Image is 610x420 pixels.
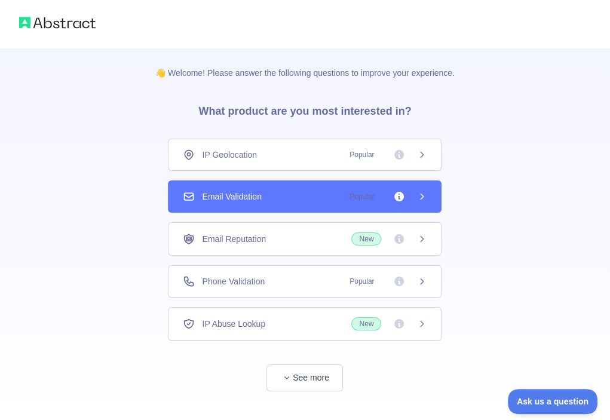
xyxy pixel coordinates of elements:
[342,149,381,161] span: Popular
[202,191,261,203] span: Email Validation
[508,389,598,414] iframe: Toggle Customer Support
[266,364,343,391] button: See more
[202,149,257,161] span: IP Geolocation
[19,14,96,31] img: Abstract logo
[351,317,381,330] span: New
[136,48,474,79] p: 👋 Welcome! Please answer the following questions to improve your experience.
[351,232,381,246] span: New
[202,233,266,245] span: Email Reputation
[342,275,381,287] span: Popular
[179,79,430,139] h3: What product are you most interested in?
[202,318,265,330] span: IP Abuse Lookup
[202,275,265,287] span: Phone Validation
[342,191,381,203] span: Popular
